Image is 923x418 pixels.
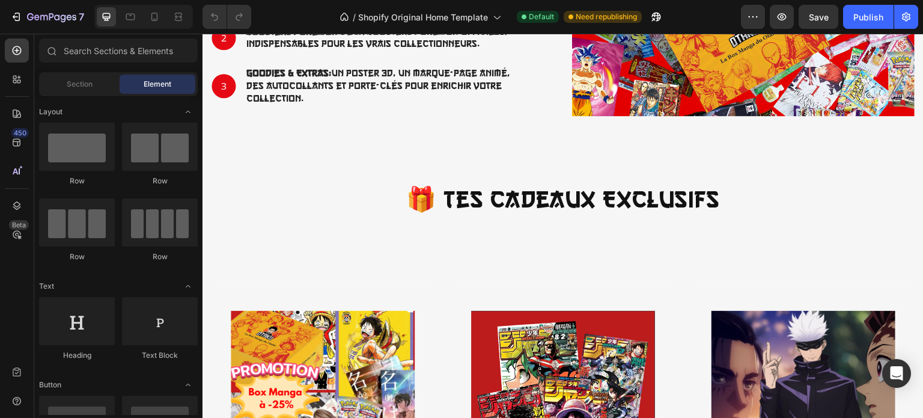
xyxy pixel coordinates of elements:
div: Background Image [9,40,33,64]
span: Text [39,281,54,292]
div: Open Intercom Messenger [882,359,911,388]
button: 7 [5,5,90,29]
span: Element [144,79,171,90]
span: Toggle open [178,102,198,121]
iframe: Design area [203,34,923,418]
span: Layout [39,106,62,117]
span: Default [529,11,554,22]
span: Button [39,380,61,390]
div: 450 [11,128,29,138]
input: Search Sections & Elements [39,38,198,63]
span: Toggle open [178,375,198,395]
span: / [353,11,356,23]
div: Row [122,251,198,262]
button: Save [799,5,838,29]
div: Undo/Redo [203,5,251,29]
div: Heading [39,350,115,361]
span: Shopify Original Home Template [358,11,488,23]
div: Row [122,176,198,186]
button: Publish [843,5,894,29]
div: Beta [9,220,29,230]
span: Toggle open [178,277,198,296]
div: Text Block [122,350,198,361]
p: 7 [79,10,84,24]
div: Row [39,176,115,186]
div: Row [39,251,115,262]
span: Section [67,79,93,90]
div: Publish [853,11,883,23]
p: 3 [10,46,32,59]
span: Save [809,12,829,22]
span: Need republishing [576,11,637,22]
p: Un poster 3D, un marque-page animé, des autocollants et porte-clés pour enrichir votre collection. [44,34,321,71]
strong: Goodies & Extras: [44,34,129,45]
